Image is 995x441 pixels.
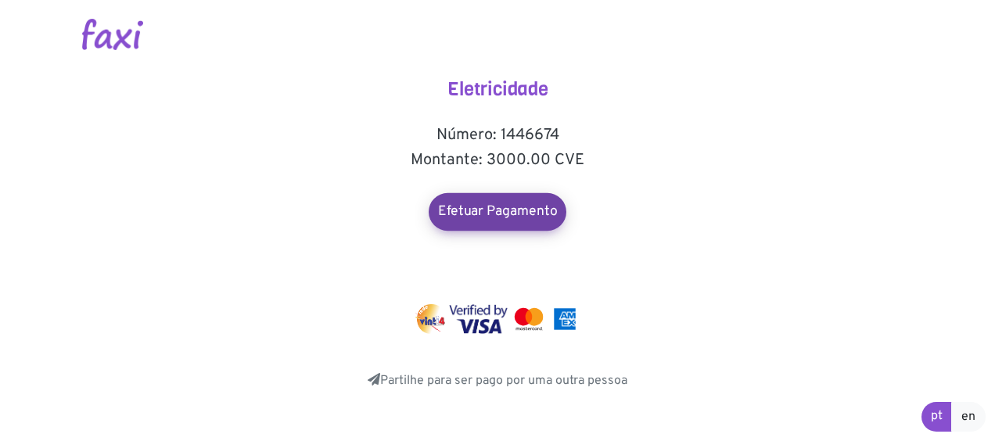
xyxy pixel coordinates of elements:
[429,193,566,231] a: Efetuar Pagamento
[415,304,447,334] img: vinti4
[341,126,654,145] h5: Número: 1446674
[449,304,508,334] img: visa
[951,402,986,432] a: en
[341,78,654,101] h4: Eletricidade
[368,373,627,389] a: Partilhe para ser pago por uma outra pessoa
[921,402,952,432] a: pt
[550,304,580,334] img: mastercard
[511,304,547,334] img: mastercard
[341,151,654,170] h5: Montante: 3000.00 CVE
